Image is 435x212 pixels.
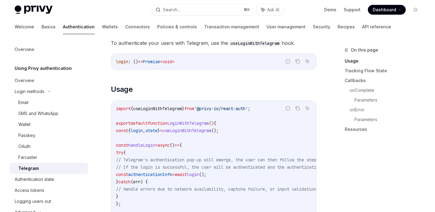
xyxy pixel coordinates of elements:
a: Overview [10,44,88,55]
span: To authenticate your users with Telegram, use the hook. [111,39,317,47]
span: try [116,150,123,155]
span: login [116,59,128,64]
a: Farcaster [10,152,88,163]
span: authenticationInfo [128,172,172,177]
a: SMS and WhatsApp [10,108,88,119]
a: Logging users out [10,196,88,207]
div: Farcaster [18,154,37,161]
span: default [131,120,148,126]
a: Policies & controls [157,20,197,34]
a: Parameters [354,95,425,105]
span: { [179,142,182,148]
span: ( [131,179,133,185]
span: }; [116,201,121,207]
div: Email [18,99,28,106]
span: export [116,120,131,126]
span: } [182,106,184,111]
a: OAuth [10,141,88,152]
div: SMS and WhatsApp [18,110,58,117]
a: onComplete [350,85,425,95]
span: login [131,128,143,133]
div: Authentication state [15,176,54,183]
div: Access tokens [15,187,44,194]
span: } [158,128,160,133]
span: : () [128,59,138,64]
a: Welcome [15,20,34,34]
button: Copy the contents from the code block [294,104,302,112]
a: API reference [362,20,391,34]
a: Parameters [354,115,425,124]
div: Logging users out [15,198,51,205]
span: , [143,128,145,133]
span: login [187,172,199,177]
span: = [155,142,158,148]
a: Callbacks [345,76,425,85]
span: () [170,142,175,148]
a: User management [266,20,306,34]
a: Dashboard [368,5,406,15]
span: '@privy-io/react-auth' [194,106,248,111]
a: Authentication state [10,174,88,185]
span: { [214,120,216,126]
a: Transaction management [204,20,259,34]
a: Connectors [125,20,150,34]
span: ⌘ K [244,7,250,12]
span: = [172,172,175,177]
span: Promise [143,59,160,64]
a: Basics [42,20,56,34]
span: const [116,128,128,133]
span: => [175,142,179,148]
span: ; [248,106,250,111]
button: Ask AI [303,57,311,65]
a: Demo [324,7,336,13]
a: Telegram [10,163,88,174]
span: (); [199,172,206,177]
span: Usage [111,84,132,94]
span: => [138,59,143,64]
span: Ask AI [267,7,279,13]
a: onError [350,105,425,115]
a: Passkey [10,130,88,141]
div: Search... [163,6,180,13]
a: Email [10,97,88,108]
span: = [160,128,162,133]
button: Report incorrect code [284,104,292,112]
span: from [184,106,194,111]
span: // Handle errors due to network availability, captcha failure, or input validation here [116,186,328,192]
span: ) { [140,179,148,185]
span: < [160,59,162,64]
span: > [172,59,175,64]
span: function [148,120,167,126]
span: err [133,179,140,185]
button: Report incorrect code [284,57,292,65]
a: Security [313,20,330,34]
div: Wallet [18,121,31,128]
span: useLoginWithTelegram [162,128,211,133]
span: () [209,120,214,126]
span: catch [118,179,131,185]
span: import [116,106,131,111]
h5: Using Privy authentication [15,65,72,72]
span: const [116,142,128,148]
button: Copy the contents from the code block [294,57,302,65]
button: Ask AI [303,104,311,112]
span: void [162,59,172,64]
span: useLoginWithTelegram [133,106,182,111]
span: On this page [351,46,378,54]
div: Login methods [15,88,44,95]
span: } [116,179,118,185]
a: Usage [345,56,425,66]
span: state [145,128,158,133]
a: Tracking Flow State [345,66,425,76]
img: light logo [15,5,53,14]
div: Overview [15,77,34,84]
a: Overview [10,75,88,86]
span: // Telegram's authentication pop-up will emerge, the user can then follow the steps to link its a... [116,157,370,163]
a: Support [344,7,361,13]
a: Recipes [338,20,355,34]
span: async [158,142,170,148]
a: Resources [345,124,425,134]
button: Search...⌘K [151,4,253,15]
span: (); [211,128,219,133]
div: Telegram [18,165,39,172]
